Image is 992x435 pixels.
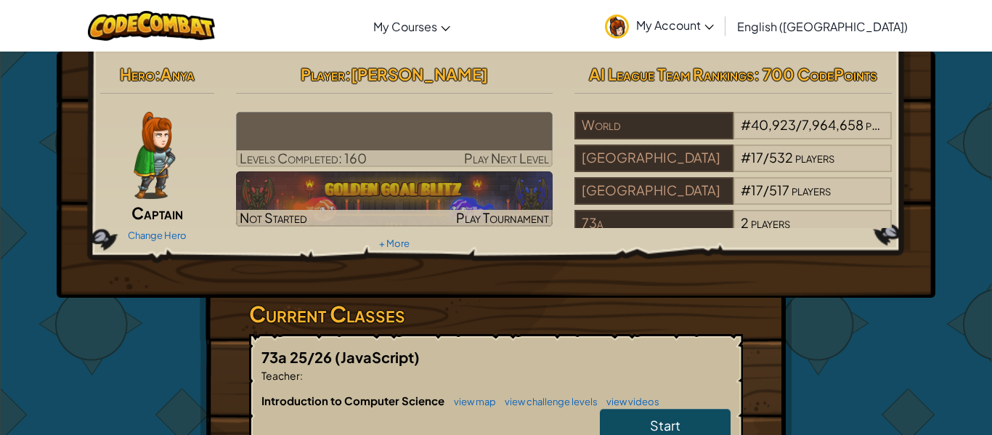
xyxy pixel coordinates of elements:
span: players [751,214,790,231]
img: captain-pose.png [134,112,175,199]
span: # [741,182,751,198]
span: : 700 CodePoints [754,64,877,84]
span: English ([GEOGRAPHIC_DATA]) [737,19,908,34]
a: Not StartedPlay Tournament [236,171,553,227]
a: World#40,923/7,964,658players [574,126,892,142]
a: + More [379,237,410,249]
span: : [155,64,160,84]
span: 7,964,658 [802,116,863,133]
span: players [792,182,831,198]
div: World [574,112,733,139]
span: 532 [769,149,793,166]
a: [GEOGRAPHIC_DATA]#17/517players [574,191,892,208]
img: CodeCombat logo [88,11,215,41]
span: 2 [741,214,749,231]
a: [GEOGRAPHIC_DATA]#17/532players [574,158,892,175]
a: view videos [599,396,659,407]
a: Change Hero [128,229,187,241]
span: Introduction to Computer Science [261,394,447,407]
span: My Courses [373,19,437,34]
div: [GEOGRAPHIC_DATA] [574,177,733,205]
span: # [741,116,751,133]
span: 40,923 [751,116,796,133]
span: 17 [751,149,763,166]
a: 73a2players [574,224,892,240]
a: view map [447,396,496,407]
span: Player [301,64,345,84]
span: AI League Team Rankings [589,64,754,84]
div: 73a [574,210,733,237]
a: My Courses [366,7,458,46]
span: / [796,116,802,133]
img: Golden Goal [236,171,553,227]
span: 73a 25/26 [261,348,335,366]
span: Levels Completed: 160 [240,150,367,166]
span: Hero [120,64,155,84]
span: (JavaScript) [335,348,420,366]
span: # [741,149,751,166]
span: Play Tournament [456,209,549,226]
span: 17 [751,182,763,198]
a: Play Next Level [236,112,553,167]
span: players [795,149,834,166]
span: 517 [769,182,789,198]
span: Start [650,417,680,434]
div: [GEOGRAPHIC_DATA] [574,145,733,172]
span: My Account [636,17,714,33]
a: English ([GEOGRAPHIC_DATA]) [730,7,915,46]
span: Not Started [240,209,307,226]
span: Captain [131,203,183,223]
span: players [866,116,905,133]
span: : [345,64,351,84]
h3: Current Classes [249,298,743,330]
a: view challenge levels [497,396,598,407]
img: avatar [605,15,629,38]
span: [PERSON_NAME] [351,64,488,84]
span: Teacher [261,369,300,382]
span: : [300,369,303,382]
span: / [763,182,769,198]
span: Anya [160,64,195,84]
span: Play Next Level [464,150,549,166]
a: My Account [598,3,721,49]
span: / [763,149,769,166]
